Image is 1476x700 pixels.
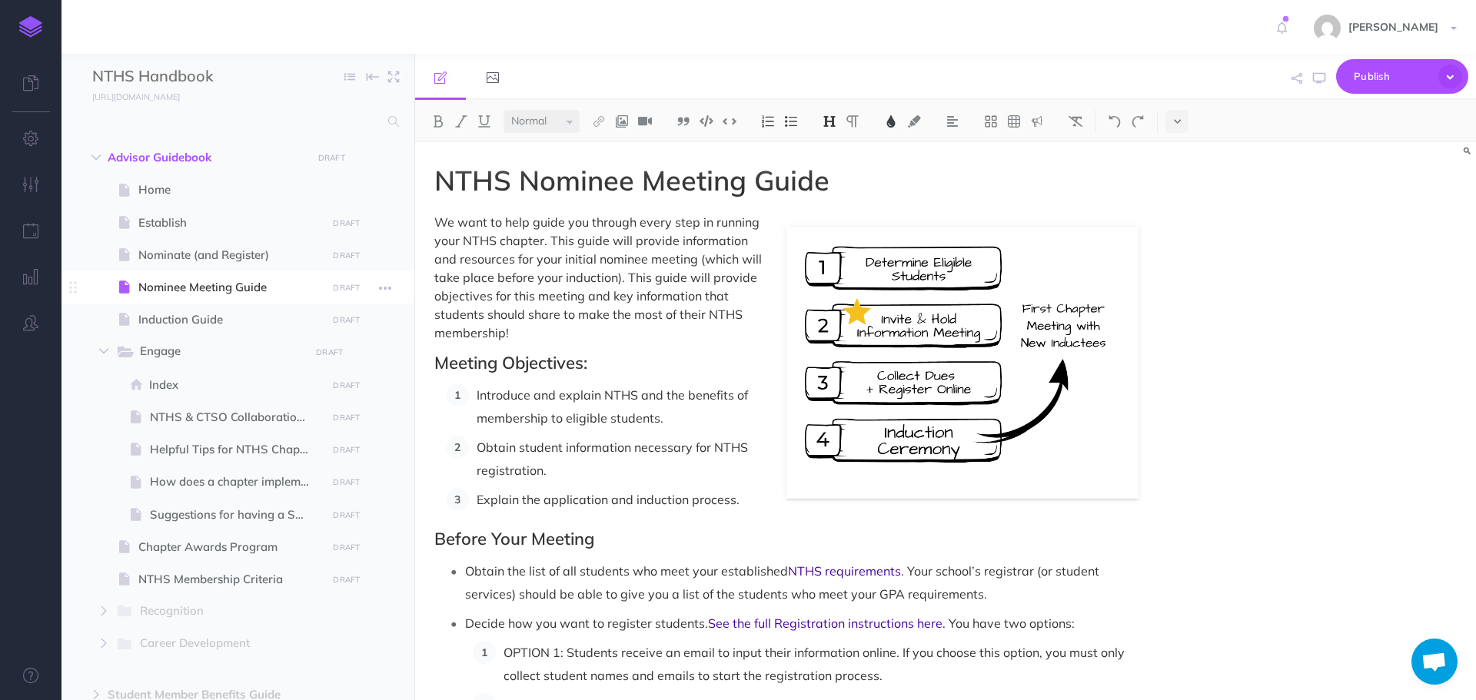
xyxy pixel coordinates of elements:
span: Recognition [140,602,299,622]
small: DRAFT [333,477,360,487]
span: NTHS Membership Criteria [138,570,322,589]
button: DRAFT [327,506,366,524]
button: DRAFT [327,571,366,589]
span: Nominate (and Register) [138,246,322,264]
span: Meeting Objectives: [434,352,587,373]
small: DRAFT [333,445,360,455]
button: DRAFT [327,311,366,329]
img: Create table button [1007,115,1021,128]
span: Induction Guide [138,310,322,329]
img: Clear styles button [1069,115,1082,128]
div: Open chat [1411,639,1458,685]
span: . [901,563,904,579]
button: DRAFT [312,149,351,167]
span: Helpful Tips for NTHS Chapter Officers [150,440,322,459]
img: Undo [1108,115,1122,128]
a: NTHS requirements [788,563,901,579]
span: NTHS & CTSO Collaboration Guide [150,408,322,426]
small: DRAFT [318,153,345,163]
span: Engage [140,342,299,362]
span: Before Your Meeting [434,528,594,549]
span: Introduce and explain NTHS and the benefits of membership to eligible students. [477,387,751,426]
span: We want to help guide you through every step in running your NTHS chapter. This guide will provid... [434,214,765,340]
span: Establish [138,214,322,232]
button: DRAFT [327,409,366,426]
img: Text color button [884,115,898,128]
button: DRAFT [327,247,366,264]
img: Ordered list button [761,115,775,128]
button: DRAFT [327,279,366,297]
span: [PERSON_NAME] [1341,20,1446,34]
img: Italic button [454,115,468,128]
span: Explain the application and induction process. [477,492,740,507]
small: DRAFT [333,575,360,585]
span: Obtain student information necessary for NTHS registration. [477,440,751,478]
img: Code block button [700,115,713,127]
span: Chapter Awards Program [138,538,322,556]
small: DRAFT [333,283,360,293]
span: OPTION 1: Students receive an email to input their information online. If you choose this option,... [504,645,1128,683]
input: Documentation Name [92,65,273,88]
span: Publish [1354,65,1431,88]
img: Headings dropdown button [823,115,836,128]
img: Add video button [638,115,652,128]
button: DRAFT [327,473,366,491]
a: [URL][DOMAIN_NAME] [61,88,195,104]
small: DRAFT [333,250,360,260]
img: Unordered list button [784,115,798,128]
button: DRAFT [327,539,366,556]
img: Inline code button [723,115,736,127]
img: Text background color button [907,115,921,128]
span: Obtain the list of all students who meet your established [465,563,788,579]
img: Paragraph button [846,115,859,128]
button: DRAFT [311,343,349,361]
img: logo-mark.svg [19,16,42,38]
img: Alignment dropdown menu button [946,115,959,128]
span: NTHS Nominee Meeting Guide [434,163,829,197]
small: [URL][DOMAIN_NAME] [92,91,180,102]
img: Add image button [615,115,629,128]
img: Underline button [477,115,491,128]
img: Link button [592,115,606,128]
span: . [942,615,946,631]
img: Redo [1131,115,1145,128]
small: DRAFT [333,542,360,552]
button: Publish [1336,59,1468,94]
span: Nominee Meeting Guide [138,278,322,297]
small: DRAFT [333,413,360,423]
span: Index [149,376,322,394]
img: e15ca27c081d2886606c458bc858b488.jpg [1314,15,1341,41]
small: DRAFT [316,347,343,357]
span: How does a chapter implement the Core Four Objectives? [150,473,322,491]
span: Career Development [140,634,299,654]
a: See the full Registration instructions here [708,615,942,631]
img: Bold button [431,115,445,128]
small: DRAFT [333,218,360,228]
span: Suggestions for having a Successful Chapter [150,506,322,524]
small: DRAFT [333,315,360,325]
span: Decide how you want to register students. [465,615,708,631]
button: DRAFT [327,214,366,232]
input: Search [92,108,379,135]
img: Callout dropdown menu button [1030,115,1044,128]
small: DRAFT [333,510,360,520]
img: ObYG2CjiH8ddv0TXLcup.png [786,227,1139,499]
img: Blockquote button [676,115,690,128]
span: You have two options: [949,615,1075,631]
span: Home [138,181,322,199]
small: DRAFT [333,380,360,390]
button: DRAFT [327,377,366,394]
span: Advisor Guidebook [108,148,303,167]
button: DRAFT [327,441,366,459]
